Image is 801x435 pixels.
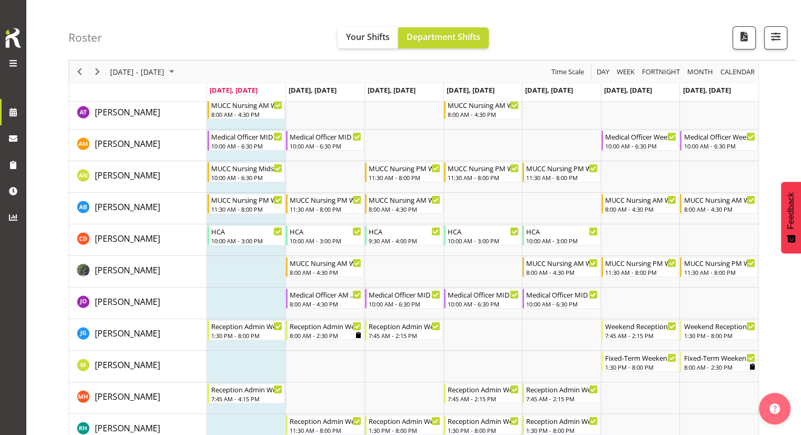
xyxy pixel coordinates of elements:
button: Filter Shifts [764,26,787,50]
div: Next [88,61,106,83]
span: Week [616,65,636,78]
div: Josephine Godinez"s event - Reception Admin Weekday AM Begin From Wednesday, September 3, 2025 at... [365,320,443,340]
td: Gloria Varghese resource [69,256,207,288]
div: Medical Officer MID Weekday [290,131,361,142]
div: Cordelia Davies"s event - HCA Begin From Wednesday, September 3, 2025 at 9:30:00 AM GMT+12:00 End... [365,225,443,245]
div: Rochelle Harris"s event - Reception Admin Weekday PM Begin From Thursday, September 4, 2025 at 1:... [444,415,522,435]
span: [PERSON_NAME] [95,359,160,371]
td: Andrew Brooks resource [69,193,207,224]
div: MUCC Nursing AM Weekends [605,194,677,205]
div: 10:00 AM - 6:30 PM [448,300,519,308]
button: Department Shifts [398,27,489,48]
button: Fortnight [640,65,682,78]
img: help-xxl-2.png [769,403,780,414]
div: Reception Admin Weekday AM [448,384,519,394]
div: Margie Vuto"s event - Fixed-Term Weekend Reception Begin From Saturday, September 6, 2025 at 1:30... [601,352,679,372]
td: Agnes Tyson resource [69,98,207,130]
div: Reception Admin Weekday AM [526,384,598,394]
div: 1:30 PM - 8:00 PM [369,426,440,434]
a: [PERSON_NAME] [95,390,160,403]
td: Cordelia Davies resource [69,224,207,256]
td: Margie Vuto resource [69,351,207,382]
div: 10:00 AM - 6:30 PM [605,142,677,150]
div: Rochelle Harris"s event - Reception Admin Weekday PM Begin From Tuesday, September 2, 2025 at 11:... [286,415,364,435]
div: 1:30 PM - 8:00 PM [448,426,519,434]
div: Alysia Newman-Woods"s event - MUCC Nursing PM Weekday Begin From Friday, September 5, 2025 at 11:... [522,162,600,182]
span: [DATE], [DATE] [683,85,730,95]
div: 1:30 PM - 8:00 PM [605,363,677,371]
div: Fixed-Term Weekend Reception [684,352,755,363]
a: [PERSON_NAME] [95,327,160,340]
div: Gloria Varghese"s event - MUCC Nursing AM Weekday Begin From Tuesday, September 2, 2025 at 8:00:0... [286,257,364,277]
div: MUCC Nursing PM Weekday [290,194,361,205]
span: Your Shifts [346,31,390,43]
div: 8:00 AM - 4:30 PM [526,268,598,276]
div: Alexandra Madigan"s event - Medical Officer MID Weekday Begin From Tuesday, September 2, 2025 at ... [286,131,364,151]
span: [PERSON_NAME] [95,170,160,181]
span: [DATE], [DATE] [289,85,337,95]
div: Margret Hall"s event - Reception Admin Weekday AM Begin From Thursday, September 4, 2025 at 7:45:... [444,383,522,403]
div: Reception Admin Weekday AM [369,321,440,331]
div: 8:00 AM - 4:30 PM [448,110,519,118]
div: Medical Officer Weekends [684,131,755,142]
div: MUCC Nursing PM Weekends [684,258,755,268]
div: 8:00 AM - 2:30 PM [684,363,755,371]
div: 11:30 AM - 8:00 PM [290,426,361,434]
div: MUCC Nursing AM Weekends [684,194,755,205]
div: Medical Officer MID Weekday [211,131,283,142]
div: Andrew Brooks"s event - MUCC Nursing PM Weekday Begin From Monday, September 1, 2025 at 11:30:00 ... [207,194,285,214]
div: 8:00 AM - 4:30 PM [684,205,755,213]
div: Medical Officer MID Weekday [448,289,519,300]
div: Gloria Varghese"s event - MUCC Nursing AM Weekday Begin From Friday, September 5, 2025 at 8:00:00... [522,257,600,277]
div: Andrew Brooks"s event - MUCC Nursing PM Weekday Begin From Tuesday, September 2, 2025 at 11:30:00... [286,194,364,214]
div: 11:30 AM - 8:00 PM [684,268,755,276]
div: Margie Vuto"s event - Fixed-Term Weekend Reception Begin From Sunday, September 7, 2025 at 8:00:0... [680,352,758,372]
div: Medical Officer Weekends [605,131,677,142]
a: [PERSON_NAME] [95,106,160,118]
div: 11:30 AM - 8:00 PM [369,173,440,182]
div: 11:30 AM - 8:00 PM [290,205,361,213]
span: Month [686,65,714,78]
a: [PERSON_NAME] [95,201,160,213]
div: 8:00 AM - 2:30 PM [290,331,361,340]
span: [DATE], [DATE] [604,85,652,95]
div: MUCC Nursing PM Weekday [448,163,519,173]
td: Alysia Newman-Woods resource [69,161,207,193]
div: Alysia Newman-Woods"s event - MUCC Nursing Midshift Begin From Monday, September 1, 2025 at 10:00... [207,162,285,182]
div: 10:00 AM - 3:00 PM [290,236,361,245]
div: Alexandra Madigan"s event - Medical Officer MID Weekday Begin From Monday, September 1, 2025 at 1... [207,131,285,151]
span: [DATE] - [DATE] [109,65,165,78]
span: [DATE], [DATE] [210,85,258,95]
span: [DATE], [DATE] [525,85,573,95]
span: Day [596,65,610,78]
div: 10:00 AM - 3:00 PM [211,236,283,245]
div: 11:30 AM - 8:00 PM [448,173,519,182]
div: 1:30 PM - 8:00 PM [211,331,283,340]
button: Timeline Month [686,65,715,78]
div: Agnes Tyson"s event - MUCC Nursing AM Weekday Begin From Thursday, September 4, 2025 at 8:00:00 A... [444,99,522,119]
div: 8:00 AM - 4:30 PM [211,110,283,118]
a: [PERSON_NAME] [95,137,160,150]
div: HCA [211,226,283,236]
div: Gloria Varghese"s event - MUCC Nursing PM Weekends Begin From Saturday, September 6, 2025 at 11:3... [601,257,679,277]
div: Alexandra Madigan"s event - Medical Officer Weekends Begin From Saturday, September 6, 2025 at 10... [601,131,679,151]
div: 7:45 AM - 4:15 PM [211,394,283,403]
button: Timeline Day [595,65,611,78]
div: MUCC Nursing PM Weekends [605,258,677,268]
div: 10:00 AM - 6:30 PM [526,300,598,308]
div: Previous [71,61,88,83]
div: Weekend Reception [684,321,755,331]
div: Cordelia Davies"s event - HCA Begin From Tuesday, September 2, 2025 at 10:00:00 AM GMT+12:00 Ends... [286,225,364,245]
div: Cordelia Davies"s event - HCA Begin From Thursday, September 4, 2025 at 10:00:00 AM GMT+12:00 End... [444,225,522,245]
div: Rochelle Harris"s event - Reception Admin Weekday PM Begin From Friday, September 5, 2025 at 1:30... [522,415,600,435]
div: Andrew Brooks"s event - MUCC Nursing AM Weekday Begin From Wednesday, September 3, 2025 at 8:00:0... [365,194,443,214]
td: Margret Hall resource [69,382,207,414]
div: 10:00 AM - 6:30 PM [684,142,755,150]
button: September 01 - 07, 2025 [108,65,179,78]
td: Jenny O'Donnell resource [69,288,207,319]
a: [PERSON_NAME] [95,295,160,308]
div: Margret Hall"s event - Reception Admin Weekday AM Begin From Friday, September 5, 2025 at 7:45:00... [522,383,600,403]
span: Department Shifts [407,31,480,43]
